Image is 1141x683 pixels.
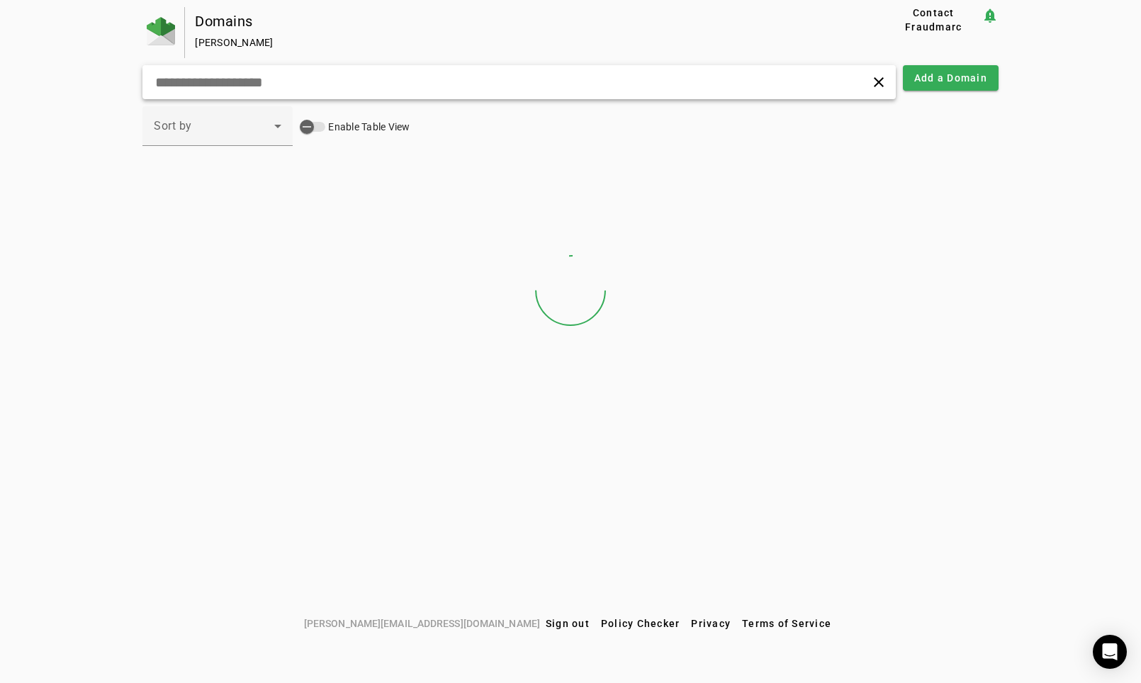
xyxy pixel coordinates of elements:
[886,7,982,33] button: Contact Fraudmarc
[540,611,595,636] button: Sign out
[154,119,192,132] span: Sort by
[982,7,999,24] mat-icon: notification_important
[546,618,590,629] span: Sign out
[595,611,686,636] button: Policy Checker
[742,618,831,629] span: Terms of Service
[142,7,999,58] app-page-header: Domains
[892,6,976,34] span: Contact Fraudmarc
[691,618,731,629] span: Privacy
[736,611,837,636] button: Terms of Service
[195,35,841,50] div: [PERSON_NAME]
[304,616,540,631] span: [PERSON_NAME][EMAIL_ADDRESS][DOMAIN_NAME]
[903,65,999,91] button: Add a Domain
[685,611,736,636] button: Privacy
[914,71,987,85] span: Add a Domain
[147,17,175,45] img: Fraudmarc Logo
[1093,635,1127,669] div: Open Intercom Messenger
[195,14,841,28] div: Domains
[325,120,410,134] label: Enable Table View
[601,618,680,629] span: Policy Checker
